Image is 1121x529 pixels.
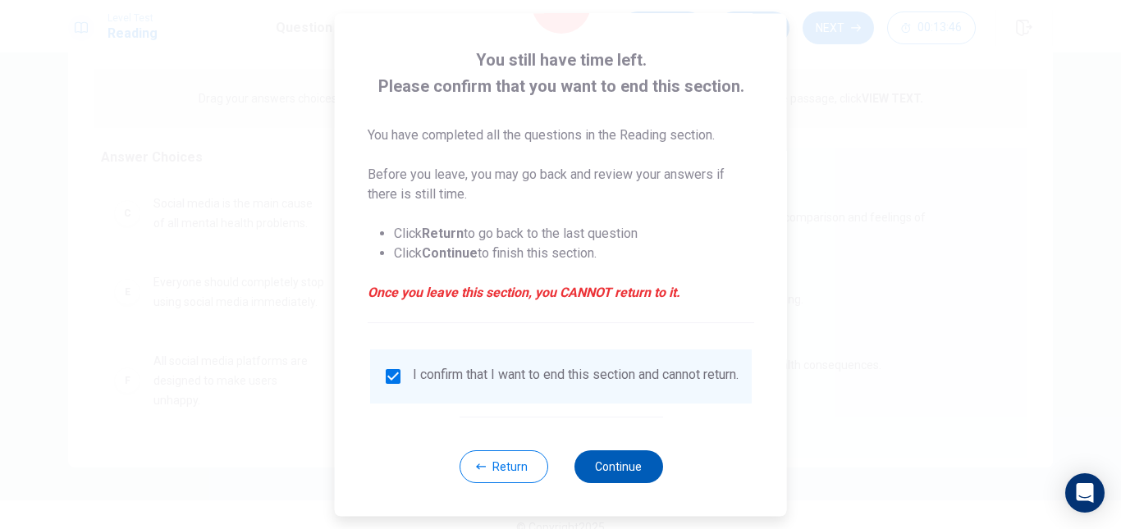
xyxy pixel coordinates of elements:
[413,367,739,386] div: I confirm that I want to end this section and cannot return.
[422,245,478,261] strong: Continue
[368,47,754,99] span: You still have time left. Please confirm that you want to end this section.
[422,226,464,241] strong: Return
[574,450,662,483] button: Continue
[368,125,754,145] p: You have completed all the questions in the Reading section.
[368,165,754,204] p: Before you leave, you may go back and review your answers if there is still time.
[394,224,754,244] li: Click to go back to the last question
[459,450,547,483] button: Return
[368,283,754,303] em: Once you leave this section, you CANNOT return to it.
[1065,473,1105,513] div: Open Intercom Messenger
[394,244,754,263] li: Click to finish this section.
